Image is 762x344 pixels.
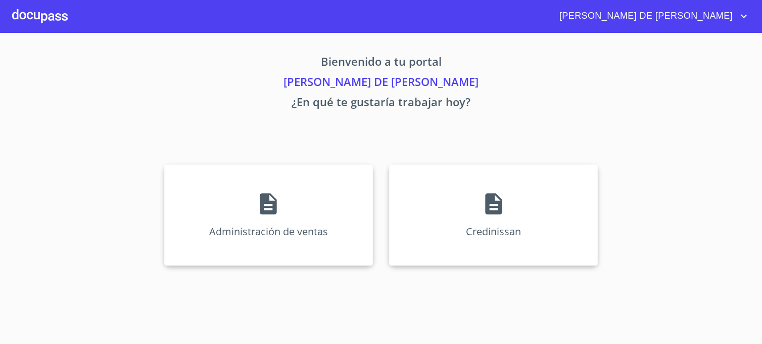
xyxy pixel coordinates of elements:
span: [PERSON_NAME] DE [PERSON_NAME] [552,8,738,24]
button: account of current user [552,8,750,24]
p: Bienvenido a tu portal [70,53,692,73]
p: Credinissan [466,225,521,238]
p: [PERSON_NAME] DE [PERSON_NAME] [70,73,692,94]
p: Administración de ventas [209,225,328,238]
p: ¿En qué te gustaría trabajar hoy? [70,94,692,114]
